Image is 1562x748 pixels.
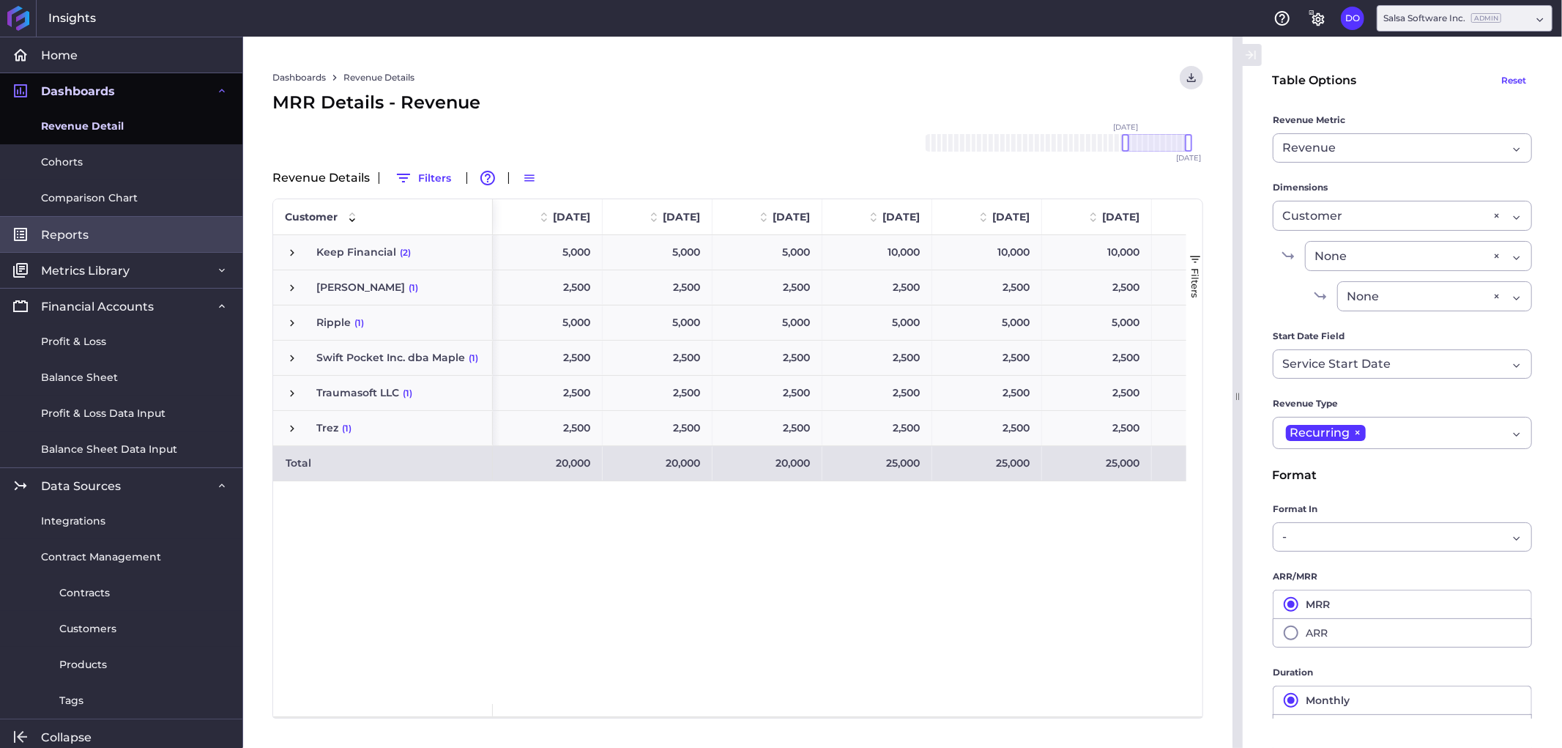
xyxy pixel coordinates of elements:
button: Filters [388,166,458,190]
div: Dropdown select [1273,349,1532,379]
div: 2,500 [713,270,822,305]
span: Keep Financial [316,236,396,269]
div: Press SPACE to select this row. [273,235,493,270]
div: Dropdown select [1273,133,1532,163]
a: Revenue Details [343,71,414,84]
div: Press SPACE to select this row. [273,376,493,411]
div: 2,500 [713,341,822,375]
div: 5,000 [713,235,822,270]
div: 5,000 [1152,306,1262,340]
button: Quarterly [1273,714,1532,743]
ins: Admin [1471,13,1501,23]
div: 2,500 [493,411,603,445]
span: Trez [316,412,338,445]
span: Reports [41,227,89,242]
span: (1) [342,412,352,445]
span: × [1350,425,1366,441]
span: Swift Pocket Inc. dba Maple [316,341,465,374]
div: 2,500 [822,376,932,410]
div: 20,000 [603,446,713,481]
span: Format In [1273,502,1317,516]
div: 2,500 [1152,341,1262,375]
span: [PERSON_NAME] [316,271,405,304]
div: 20,000 [493,446,603,481]
div: 5,000 [493,235,603,270]
span: [DATE] [882,210,920,223]
span: Revenue Type [1273,396,1338,411]
span: Balance Sheet [41,370,118,385]
span: Filters [1189,268,1201,298]
span: Dashboards [41,84,115,99]
span: Balance Sheet Data Input [41,442,177,457]
span: Integrations [41,514,105,529]
span: Contract Management [41,549,161,565]
span: Recurring [1290,425,1350,441]
div: 2,500 [603,341,713,375]
span: Profit & Loss Data Input [41,406,166,421]
span: Collapse [41,730,92,745]
div: 2,500 [932,270,1042,305]
div: 25,000 [822,446,932,481]
span: Contracts [59,585,110,601]
span: Start Date Field [1273,329,1345,344]
span: Traumasoft LLC [316,377,399,410]
span: Service Start Date [1282,355,1391,373]
span: None [1314,248,1347,265]
button: Monthly [1273,686,1532,714]
div: Press SPACE to select this row. [273,306,493,341]
div: 2,500 [493,341,603,375]
div: Dropdown select [1273,417,1532,449]
div: MRR Details - Revenue [272,89,1203,116]
div: 2,500 [822,270,932,305]
span: [DATE] [1102,210,1139,223]
div: Dropdown select [1273,522,1532,552]
span: Metrics Library [41,263,130,278]
span: Financial Accounts [41,299,154,314]
button: User Menu [1180,66,1203,89]
span: (1) [354,306,364,339]
div: Press SPACE to select this row. [273,411,493,446]
div: 2,500 [1042,376,1152,410]
div: Table Options [1272,72,1356,89]
span: Products [59,657,107,673]
div: 2,500 [493,270,603,305]
button: Reset [1495,66,1533,95]
span: Revenue [1282,139,1336,157]
button: User Menu [1341,7,1364,30]
span: Duration [1273,665,1313,680]
div: 10,000 [822,235,932,270]
div: × [1493,207,1500,225]
div: 2,500 [822,341,932,375]
div: 5,000 [822,306,932,340]
div: 2,500 [1042,411,1152,445]
span: Data Sources [41,478,121,494]
span: Dimensions [1273,180,1328,195]
span: Total [286,447,311,480]
div: 5,000 [603,235,713,270]
div: 2,500 [1152,411,1262,445]
div: 5,000 [713,306,822,340]
div: × [1493,247,1500,265]
span: [DATE] [1113,124,1138,131]
div: 10,000 [1042,235,1152,270]
div: Dropdown select [1337,281,1532,311]
span: Customer [285,210,338,223]
span: - [1282,528,1287,546]
span: (2) [400,236,411,269]
span: ARR/MRR [1273,569,1317,584]
div: 2,500 [1152,376,1262,410]
span: [DATE] [773,210,810,223]
span: Customer [1282,207,1342,225]
div: 20,000 [713,446,822,481]
span: Tags [59,693,83,708]
div: Dropdown select [1305,241,1532,271]
div: 25,000 [1042,446,1152,481]
div: 2,500 [603,376,713,410]
div: 25,000 [932,446,1042,481]
div: 2,500 [1042,341,1152,375]
div: 10,000 [932,235,1042,270]
button: Help [1271,7,1294,30]
div: Format [1272,467,1533,484]
span: Revenue Metric [1273,113,1345,127]
span: (1) [409,271,418,304]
